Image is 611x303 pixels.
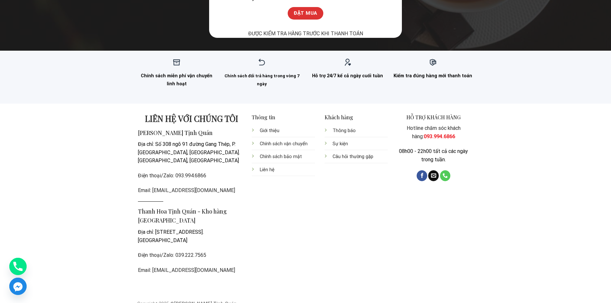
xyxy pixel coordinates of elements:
b: Chính sách đổi trả hàng trong vòng 7 ngày [225,73,299,87]
strong: 093.994.6866 [424,133,455,139]
a: Phone [9,258,27,275]
a: Facebook_Messenger [9,278,27,295]
strong: Hỗ trợ 24/7 kể cả ngày cuối tuần [312,73,383,79]
h4: [PERSON_NAME] Tịnh Quán [138,128,245,138]
p: Địa chỉ: [STREET_ADDRESS]. [GEOGRAPHIC_DATA] [138,228,245,244]
strong: Chính sách miễn phí vận chuyển linh hoạt [141,73,212,87]
center: ĐƯỢC KIỂM TRA HÀNG TRƯỚC KHI THANH TOÁN [212,29,399,38]
p: Địa chỉ: Số 308 ngõ 91 đường Gang Thép, P. [GEOGRAPHIC_DATA], [GEOGRAPHIC_DATA]. [GEOGRAPHIC_DATA... [138,140,245,165]
a: Câu hỏi thường gặp [333,154,373,159]
a: Call us [440,170,451,181]
a: Chính sách bảo mật [260,154,302,159]
a: Điện thoại/Zalo: 039.222.7565 [138,252,206,258]
a: Email: [EMAIL_ADDRESS][DOMAIN_NAME] [138,187,235,193]
h5: Thông tin [252,113,315,122]
a: Giới thiệu [260,128,279,133]
a: Send us an email [428,170,439,181]
p: 08h00 - 22h00 tất cả các ngày trong tuần. [394,147,473,164]
h5: HỖ TRỢ KHÁCH HÀNG [394,113,473,122]
h5: Khách hàng [325,113,388,122]
a: Chính sách vận chuyển [260,141,308,147]
input: ĐẶT MUA [288,7,323,20]
a: Thông báo [333,128,356,133]
a: Điện thoại/Zalo: 093.994.6866 [138,173,206,179]
a: Follow on Facebook [417,170,427,181]
strong: Kiểm tra đúng hàng mới thanh toán [394,73,472,79]
a: Sự kiện [333,141,348,147]
h4: Thanh Hoa Tịnh Quán - Kho hàng [GEOGRAPHIC_DATA] [138,207,245,225]
span: LIÊN HỆ VỚI CHÚNG TÔI [145,113,238,124]
a: Hotline chăm sóc khách hàng:093.994.6866 [407,125,461,139]
a: Email: [EMAIL_ADDRESS][DOMAIN_NAME] [138,267,235,273]
a: Liên hệ [260,167,275,173]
